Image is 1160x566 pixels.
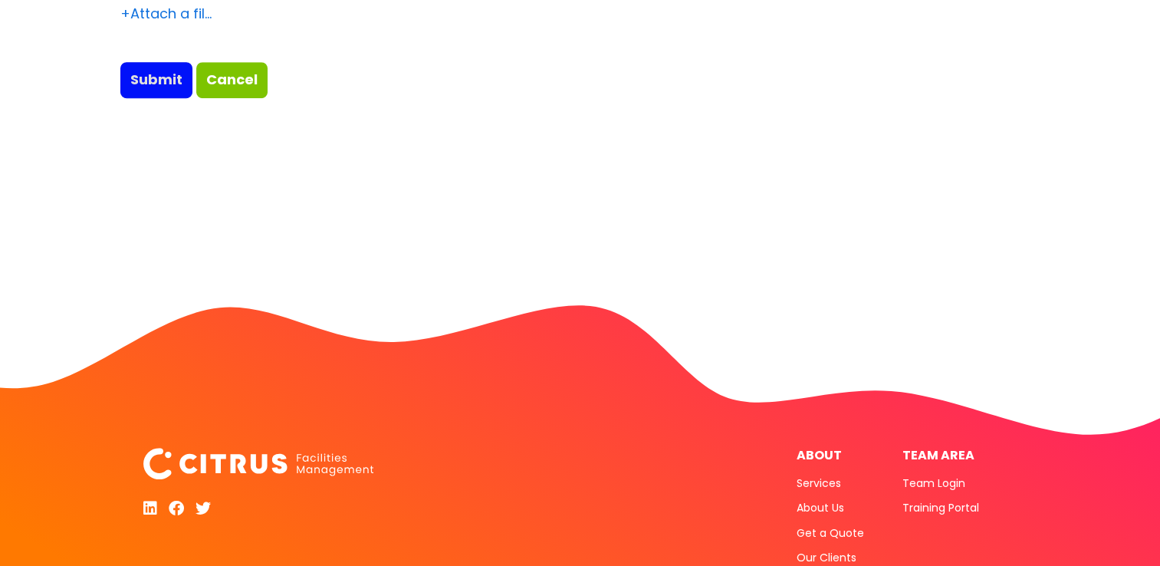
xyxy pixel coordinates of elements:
img: Citrus [143,448,373,479]
a: Training Portal [902,500,979,515]
h4: About [797,448,864,462]
a: Cancel [196,62,268,97]
a: Team Login [902,476,965,491]
a: Get a Quote [797,525,864,541]
div: Attach a file [120,2,212,26]
a: About Us [797,500,844,515]
h4: Team Area [902,448,979,462]
a: Services [797,476,841,491]
input: Submit [120,62,192,97]
a: Our Clients [797,550,856,565]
